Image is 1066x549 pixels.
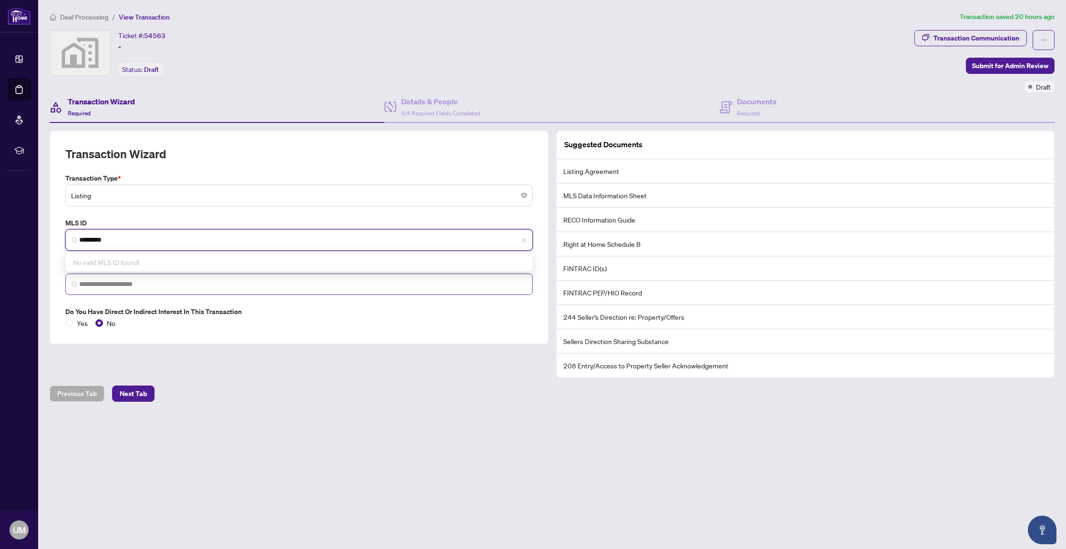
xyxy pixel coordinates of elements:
[68,110,91,117] span: Required
[50,30,110,75] img: svg%3e
[119,13,170,21] span: View Transaction
[120,386,147,401] span: Next Tab
[557,354,1055,377] li: 208 Entry/Access to Property Seller Acknowledgement
[50,14,56,20] span: home
[557,281,1055,305] li: FINTRAC PEP/HIO Record
[60,13,108,21] span: Deal Processing
[65,146,166,162] h2: Transaction Wizard
[1028,516,1056,544] button: Open asap
[68,96,135,107] h4: Transaction Wizard
[737,110,760,117] span: Required
[72,237,77,243] img: search_icon
[557,159,1055,183] li: Listing Agreement
[557,183,1055,208] li: MLS Data Information Sheet
[1040,37,1047,43] span: ellipsis
[112,11,115,22] li: /
[737,96,776,107] h4: Documents
[73,258,139,266] span: No valid MLS ID found!
[144,31,166,40] span: 54563
[557,256,1055,281] li: FINTRAC ID(s)
[966,58,1055,74] button: Submit for Admin Review
[8,7,31,25] img: logo
[557,329,1055,354] li: Sellers Direction Sharing Substance
[557,305,1055,329] li: 244 Seller’s Direction re: Property/Offers
[972,58,1048,73] span: Submit for Admin Review
[144,65,159,74] span: Draft
[65,306,533,317] label: Do you have direct or indirect interest in this transaction
[1036,81,1051,92] span: Draft
[401,96,480,107] h4: Details & People
[112,386,155,402] button: Next Tab
[557,232,1055,256] li: Right at Home Schedule B
[118,30,166,41] div: Ticket #:
[118,63,163,76] div: Status:
[65,173,533,183] label: Transaction Type
[557,208,1055,232] li: RECO Information Guide
[960,11,1055,22] article: Transaction saved 20 hours ago
[50,386,104,402] button: Previous Tab
[73,318,92,328] span: Yes
[564,139,642,151] article: Suggested Documents
[103,318,119,328] span: No
[914,30,1027,46] button: Transaction Communication
[65,218,533,228] label: MLS ID
[521,193,527,198] span: close-circle
[933,30,1019,46] div: Transaction Communication
[72,282,77,287] img: search_icon
[13,523,26,537] span: UM
[118,41,121,52] span: -
[401,110,480,117] span: 4/4 Required Fields Completed
[71,186,527,204] span: Listing
[521,237,527,243] span: close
